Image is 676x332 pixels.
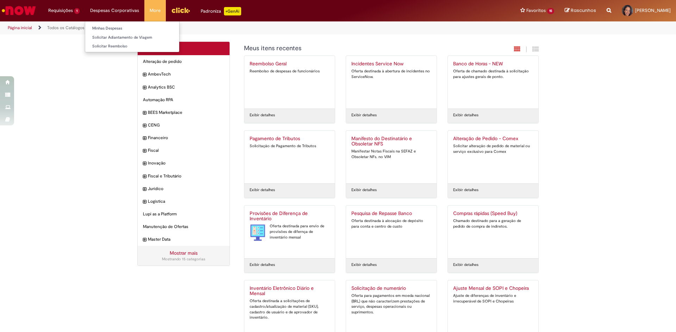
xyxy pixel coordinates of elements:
span: Fiscal e Tributário [148,173,224,179]
a: Exibir detalhes [351,262,377,268]
div: Oferta de chamado destinada à solicitação para ajustes gerais de ponto. [453,69,533,79]
i: expandir categoria Financeiro [143,135,146,142]
div: Mostrando 15 categorias [143,256,224,262]
div: Alteração de pedido [138,55,230,68]
i: expandir categoria Inovação [143,160,146,167]
h2: Provisões de Diferença de Inventário [250,211,330,222]
span: Fiscal [148,148,224,154]
i: expandir categoria Master Data [143,236,146,243]
a: Exibir detalhes [250,187,275,193]
a: Exibir detalhes [453,262,478,268]
i: expandir categoria Logistica [143,198,146,206]
i: expandir categoria AmbevTech [143,71,146,78]
h2: Inventário Eletrônico Diário e Mensal [250,286,330,297]
div: expandir categoria Jurídico Jurídico [138,182,230,195]
span: BEES Marketplace [148,110,224,116]
img: click_logo_yellow_360x200.png [171,5,190,15]
a: Provisões de Diferença de Inventário Provisões de Diferença de Inventário Oferta destinada para e... [244,206,335,258]
a: Alteração de Pedido - Comex Solicitar alteração de pedido de material ou serviço exclusivo para C... [448,131,538,183]
span: Rascunhos [571,7,596,14]
div: Chamado destinado para a geração de pedido de compra de indiretos. [453,218,533,229]
div: expandir categoria Fiscal Fiscal [138,144,230,157]
a: Minhas Despesas [85,25,179,32]
h2: Ajuste Mensal de SOPI e Chopeira [453,286,533,291]
span: Lupi as a Platform [143,211,224,217]
img: Provisões de Diferença de Inventário [250,223,266,241]
span: Financeiro [148,135,224,141]
div: Oferta destinada à abertura de incidentes no ServiceNow. [351,69,431,79]
ul: Categorias [138,55,230,246]
div: Manifestar Notas Fiscais na SEFAZ e Obsoletar NFs. no VIM [351,149,431,160]
div: Ajuste de diferenças de inventário e irrecuperável de SOPI e Chopeiras [453,293,533,304]
a: Banco de Horas - NEW Oferta de chamado destinada à solicitação para ajustes gerais de ponto. [448,56,538,109]
div: Oferta destinada a solicitações de cadastro/atualização de material (SKU), cadastro de usuário e ... [250,298,330,320]
div: expandir categoria AmbevTech AmbevTech [138,68,230,81]
a: Manifesto do Destinatário e Obsoletar NFS Manifestar Notas Fiscais na SEFAZ e Obsoletar NFs. no VIM [346,131,437,183]
a: Exibir detalhes [250,112,275,118]
span: [PERSON_NAME] [635,7,671,13]
div: Manutenção de Ofertas [138,220,230,233]
a: Pesquisa de Repasse Banco Oferta destinada à alocação de depósito para conta e centro de custo [346,206,437,258]
div: Lupi as a Platform [138,208,230,221]
h2: Incidentes Service Now [351,61,431,67]
span: Requisições [48,7,73,14]
a: Todos os Catálogos [47,25,84,31]
i: expandir categoria BEES Marketplace [143,110,146,117]
a: Rascunhos [565,7,596,14]
h2: Pesquisa de Repasse Banco [351,211,431,216]
div: Oferta para pagamentos em moeda nacional (BRL) que não caracterizem prestações de serviço, despes... [351,293,431,315]
a: Exibir detalhes [453,112,478,118]
span: Alteração de pedido [143,59,224,65]
a: Compras rápidas (Speed Buy) Chamado destinado para a geração de pedido de compra de indiretos. [448,206,538,258]
span: Logistica [148,198,224,204]
i: expandir categoria Fiscal [143,148,146,155]
h2: Compras rápidas (Speed Buy) [453,211,533,216]
span: Jurídico [148,186,224,192]
p: +GenAi [224,7,241,15]
div: expandir categoria Master Data Master Data [138,233,230,246]
i: Exibição em cartão [514,46,520,52]
span: 15 [547,8,554,14]
span: Master Data [148,236,224,242]
div: expandir categoria Logistica Logistica [138,195,230,208]
a: Incidentes Service Now Oferta destinada à abertura de incidentes no ServiceNow. [346,56,437,109]
div: Oferta destinada para envio de provisões de difernça de inventário mensal [250,223,330,240]
div: Oferta destinada à alocação de depósito para conta e centro de custo [351,218,431,229]
div: Padroniza [201,7,241,15]
i: expandir categoria Analytics BSC [143,84,146,91]
div: expandir categoria Analytics BSC Analytics BSC [138,81,230,94]
h1: {"description":"","title":"Meus itens recentes"} Categoria [244,45,463,52]
a: Pagamento de Tributos Solicitação de Pagamento de Tributos [244,131,335,183]
a: Solicitar Adiantamento de Viagem [85,34,179,41]
i: expandir categoria Jurídico [143,186,146,193]
h2: Alteração de Pedido - Comex [453,136,533,142]
div: expandir categoria Fiscal e Tributário Fiscal e Tributário [138,170,230,183]
a: Mostrar mais [170,250,198,256]
a: Exibir detalhes [250,262,275,268]
div: expandir categoria Inovação Inovação [138,157,230,170]
i: expandir categoria Fiscal e Tributário [143,173,146,180]
i: Exibição de grade [532,46,539,52]
h2: Solicitação de numerário [351,286,431,291]
span: Automação RPA [143,97,224,103]
div: expandir categoria BEES Marketplace BEES Marketplace [138,106,230,119]
div: expandir categoria Financeiro Financeiro [138,131,230,144]
a: Página inicial [8,25,32,31]
div: Solicitação de Pagamento de Tributos [250,143,330,149]
ul: Despesas Corporativas [85,21,180,52]
ul: Trilhas de página [5,21,445,34]
a: Reembolso Geral Reembolso de despesas de funcionários [244,56,335,109]
h2: Manifesto do Destinatário e Obsoletar NFS [351,136,431,147]
div: Reembolso de despesas de funcionários [250,69,330,74]
h2: Pagamento de Tributos [250,136,330,142]
h2: Categorias [143,45,224,52]
div: Automação RPA [138,93,230,106]
span: Manutenção de Ofertas [143,224,224,230]
span: 1 [74,8,80,14]
h2: Reembolso Geral [250,61,330,67]
img: ServiceNow [1,4,37,18]
span: More [150,7,161,14]
a: Solicitar Reembolso [85,43,179,50]
span: | [526,45,527,53]
div: expandir categoria CENG CENG [138,119,230,132]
